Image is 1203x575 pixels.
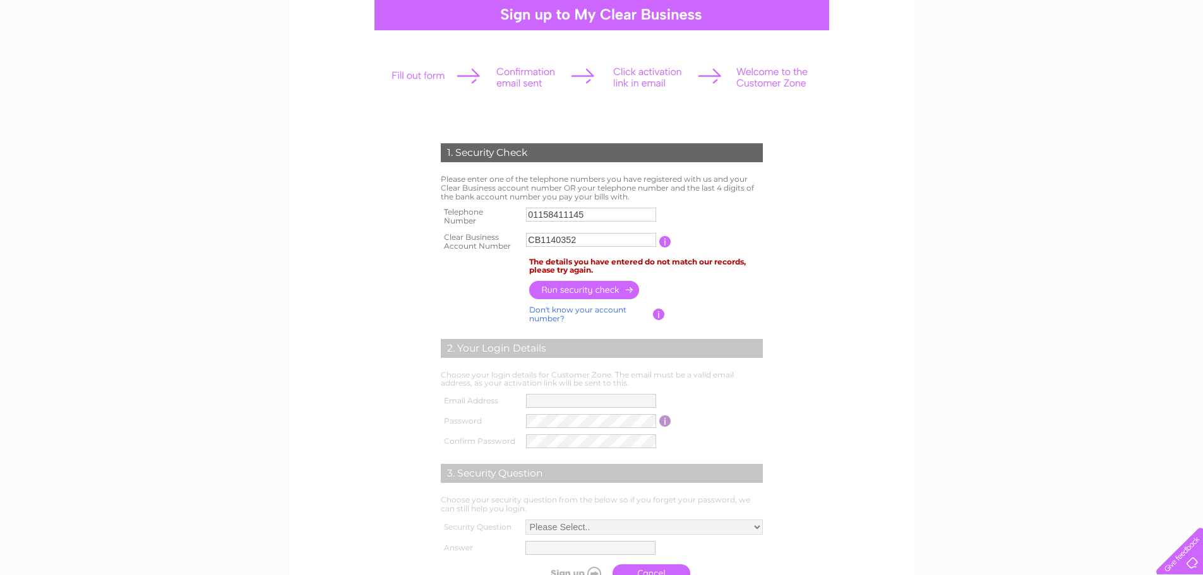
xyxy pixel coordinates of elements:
[438,411,524,431] th: Password
[653,309,665,320] input: Information
[438,492,766,516] td: Choose your security question from the below so if you forget your password, we can still help yo...
[438,431,524,451] th: Confirm Password
[1026,54,1050,63] a: Water
[438,204,524,229] th: Telephone Number
[965,6,1052,22] a: 0333 014 3131
[441,339,763,358] div: 2. Your Login Details
[529,305,626,323] a: Don't know your account number?
[1164,54,1195,63] a: Contact
[438,538,522,558] th: Answer
[659,415,671,427] input: Information
[42,33,107,71] img: logo.png
[526,254,766,278] td: The details you have entered do not match our records, please try again.
[659,236,671,247] input: Information
[438,516,522,538] th: Security Question
[438,367,766,391] td: Choose your login details for Customer Zone. The email must be a valid email address, as your act...
[304,7,901,61] div: Clear Business is a trading name of Verastar Limited (registered in [GEOGRAPHIC_DATA] No. 3667643...
[438,229,524,254] th: Clear Business Account Number
[1139,54,1157,63] a: Blog
[438,391,524,411] th: Email Address
[1093,54,1131,63] a: Telecoms
[441,464,763,483] div: 3. Security Question
[438,172,766,204] td: Please enter one of the telephone numbers you have registered with us and your Clear Business acc...
[441,143,763,162] div: 1. Security Check
[1058,54,1086,63] a: Energy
